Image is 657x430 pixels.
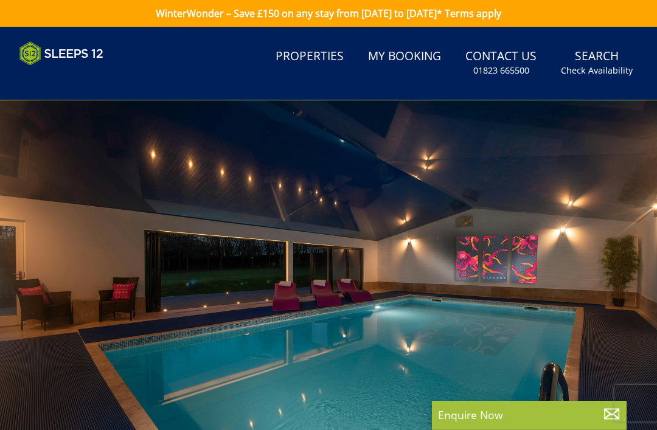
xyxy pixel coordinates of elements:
a: My Booking [363,43,446,71]
iframe: Customer reviews powered by Trustpilot [13,73,141,83]
img: Sleeps 12 [19,41,103,66]
a: SearchCheck Availability [556,43,638,83]
a: Properties [271,43,349,71]
a: Contact Us01823 665500 [461,43,541,83]
small: Check Availability [561,64,633,77]
small: 01823 665500 [473,64,529,77]
p: Enquire Now [438,407,620,423]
